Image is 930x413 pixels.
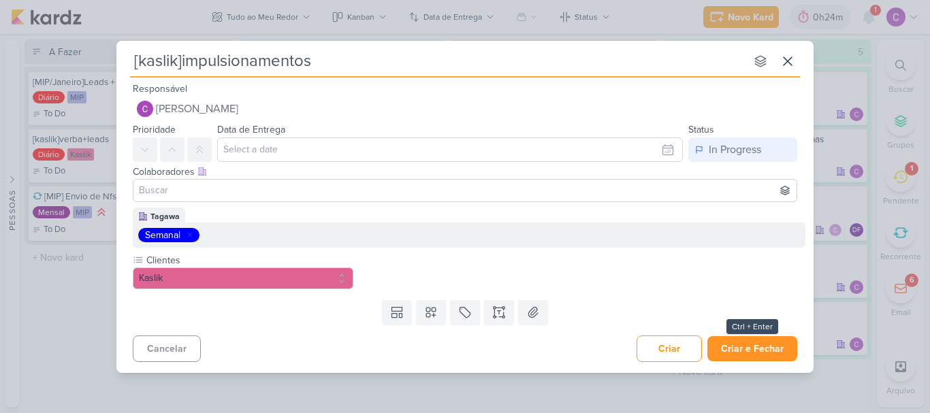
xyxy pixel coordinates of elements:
[133,165,797,179] div: Colaboradores
[133,124,176,135] label: Prioridade
[133,83,187,95] label: Responsável
[145,253,353,267] label: Clientes
[688,137,797,162] button: In Progress
[709,142,761,158] div: In Progress
[688,124,714,135] label: Status
[130,49,745,73] input: Kard Sem Título
[150,210,180,222] div: Tagawa
[133,267,353,289] button: Kaslik
[136,182,794,199] input: Buscar
[707,336,797,361] button: Criar e Fechar
[637,335,702,362] button: Criar
[726,319,778,334] div: Ctrl + Enter
[217,124,285,135] label: Data de Entrega
[217,137,683,162] input: Select a date
[133,97,797,121] button: [PERSON_NAME]
[137,101,153,117] img: Carlos Lima
[133,335,201,362] button: Cancelar
[145,228,180,242] div: Semanal
[156,101,238,117] span: [PERSON_NAME]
